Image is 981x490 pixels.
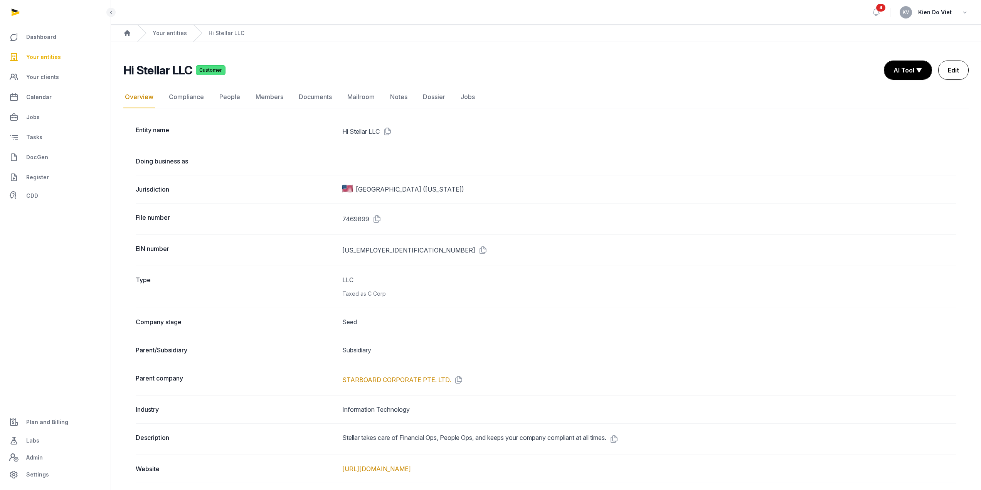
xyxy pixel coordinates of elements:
button: AI Tool ▼ [884,61,932,79]
dt: Parent/Subsidiary [136,345,336,355]
a: Hi Stellar LLC [209,29,244,37]
button: KV [900,6,912,19]
a: Dashboard [6,28,104,46]
nav: Tabs [123,86,969,108]
span: KV [903,10,909,15]
a: [URL][DOMAIN_NAME] [342,465,411,473]
dt: Company stage [136,317,336,327]
span: Your clients [26,72,59,82]
dd: 7469899 [342,213,956,225]
a: CDD [6,188,104,204]
span: CDD [26,191,38,200]
dt: Doing business as [136,157,336,166]
span: DocGen [26,153,48,162]
a: Members [254,86,285,108]
span: Customer [196,65,225,75]
dt: Jurisdiction [136,185,336,194]
a: Settings [6,465,104,484]
span: Jobs [26,113,40,122]
a: Jobs [459,86,476,108]
a: STARBOARD CORPORATE PTE. LTD. [342,375,451,384]
a: Tasks [6,128,104,146]
a: Compliance [167,86,205,108]
a: Admin [6,450,104,465]
dt: File number [136,213,336,225]
span: Tasks [26,133,42,142]
dd: Subsidiary [342,345,956,355]
span: Labs [26,436,39,445]
a: Notes [389,86,409,108]
dt: EIN number [136,244,336,256]
dt: Type [136,275,336,298]
span: 4 [876,4,885,12]
dd: LLC [342,275,956,298]
dd: Information Technology [342,405,956,414]
span: Register [26,173,49,182]
a: Your entities [153,29,187,37]
a: Edit [938,61,969,80]
dd: Seed [342,317,956,327]
span: Plan and Billing [26,418,68,427]
a: Plan and Billing [6,413,104,431]
a: Labs [6,431,104,450]
dd: [US_EMPLOYER_IDENTIFICATION_NUMBER] [342,244,956,256]
dd: Stellar takes care of Financial Ops, People Ops, and keeps your company compliant at all times. [342,433,956,445]
a: Your entities [6,48,104,66]
dt: Parent company [136,374,336,386]
a: Overview [123,86,155,108]
span: Settings [26,470,49,479]
span: Admin [26,453,43,462]
dd: Hi Stellar LLC [342,125,956,138]
a: Jobs [6,108,104,126]
span: Calendar [26,93,52,102]
a: Calendar [6,88,104,106]
a: Dossier [421,86,447,108]
dt: Website [136,464,336,473]
dt: Description [136,433,336,445]
dt: Industry [136,405,336,414]
a: Your clients [6,68,104,86]
a: People [218,86,242,108]
div: Taxed as C Corp [342,289,956,298]
span: Dashboard [26,32,56,42]
nav: Breadcrumb [111,25,981,42]
span: Your entities [26,52,61,62]
dt: Entity name [136,125,336,138]
span: Kien Do Viet [918,8,952,17]
a: Mailroom [346,86,376,108]
a: Register [6,168,104,187]
a: DocGen [6,148,104,167]
h2: Hi Stellar LLC [123,63,193,77]
a: Documents [297,86,333,108]
span: [GEOGRAPHIC_DATA] ([US_STATE]) [356,185,464,194]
